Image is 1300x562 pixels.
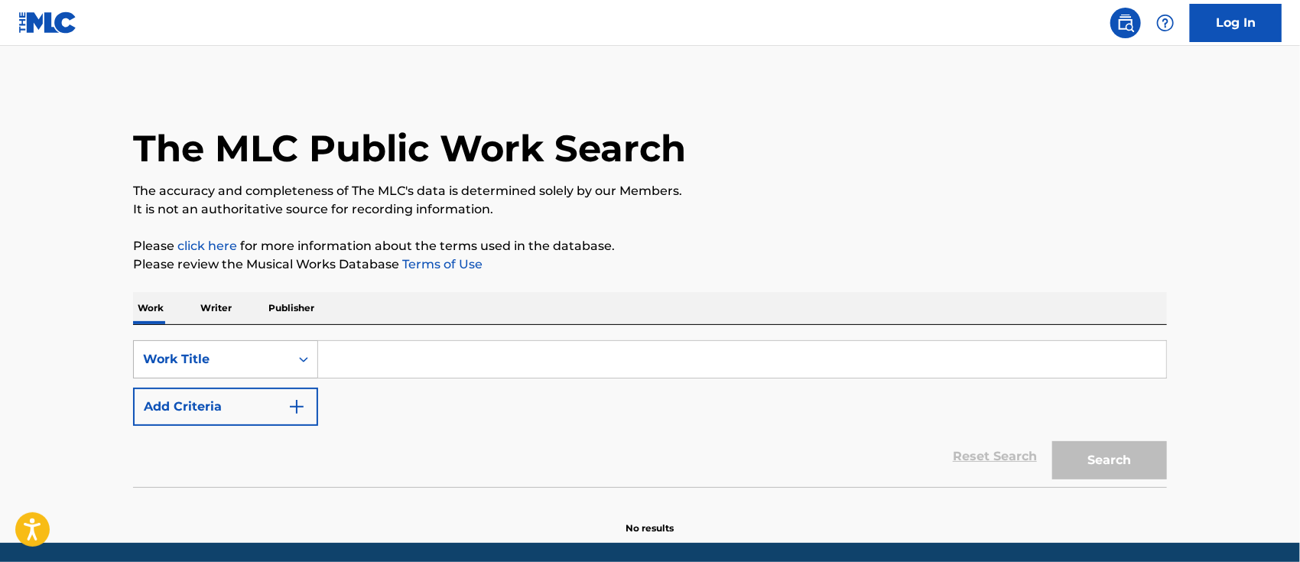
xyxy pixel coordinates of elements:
p: Writer [196,292,236,324]
form: Search Form [133,340,1167,487]
p: Please for more information about the terms used in the database. [133,237,1167,255]
a: Public Search [1110,8,1141,38]
p: Please review the Musical Works Database [133,255,1167,274]
button: Add Criteria [133,388,318,426]
img: MLC Logo [18,11,77,34]
p: The accuracy and completeness of The MLC's data is determined solely by our Members. [133,182,1167,200]
img: 9d2ae6d4665cec9f34b9.svg [288,398,306,416]
iframe: Chat Widget [1224,489,1300,562]
p: No results [626,503,674,535]
a: click here [177,239,237,253]
img: search [1116,14,1135,32]
h1: The MLC Public Work Search [133,125,686,171]
a: Log In [1190,4,1282,42]
p: It is not an authoritative source for recording information. [133,200,1167,219]
div: Help [1150,8,1181,38]
a: Terms of Use [399,257,483,271]
img: help [1156,14,1175,32]
p: Work [133,292,168,324]
div: Work Title [143,350,281,369]
p: Publisher [264,292,319,324]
